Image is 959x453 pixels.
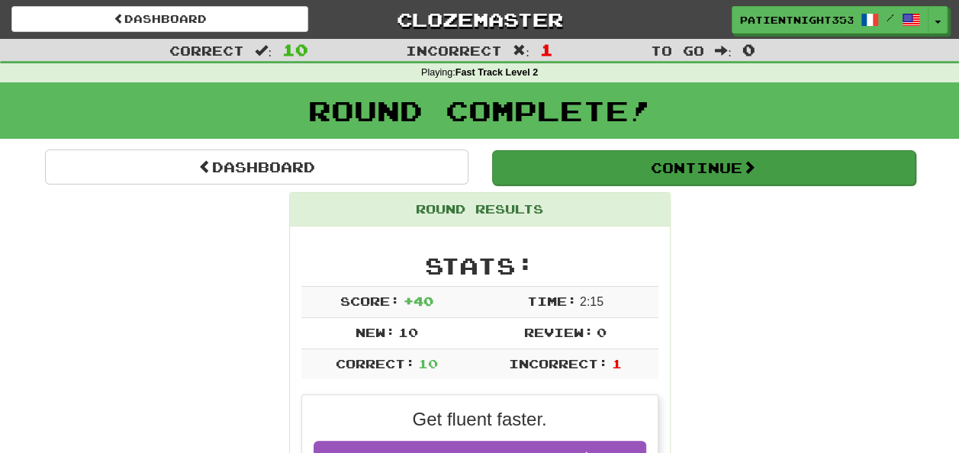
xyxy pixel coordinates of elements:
[398,325,418,339] span: 10
[492,150,916,185] button: Continue
[403,294,433,308] span: + 40
[169,43,244,58] span: Correct
[611,356,621,371] span: 1
[742,40,755,59] span: 0
[331,6,628,33] a: Clozemaster
[540,40,553,59] span: 1
[406,43,502,58] span: Incorrect
[887,12,894,23] span: /
[355,325,394,339] span: New:
[651,43,704,58] span: To go
[255,44,272,57] span: :
[5,95,954,126] h1: Round Complete!
[732,6,928,34] a: PatientNight3532 /
[715,44,732,57] span: :
[282,40,308,59] span: 10
[340,294,400,308] span: Score:
[580,295,603,308] span: 2 : 15
[597,325,607,339] span: 0
[418,356,438,371] span: 10
[290,193,670,226] div: Round Results
[314,406,646,432] p: Get fluent faster.
[740,13,853,27] span: PatientNight3532
[526,294,576,308] span: Time:
[455,67,539,78] strong: Fast Track Level 2
[301,253,658,278] h2: Stats:
[11,6,308,32] a: Dashboard
[335,356,414,371] span: Correct:
[513,44,529,57] span: :
[523,325,593,339] span: Review:
[509,356,608,371] span: Incorrect:
[45,149,468,185] a: Dashboard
